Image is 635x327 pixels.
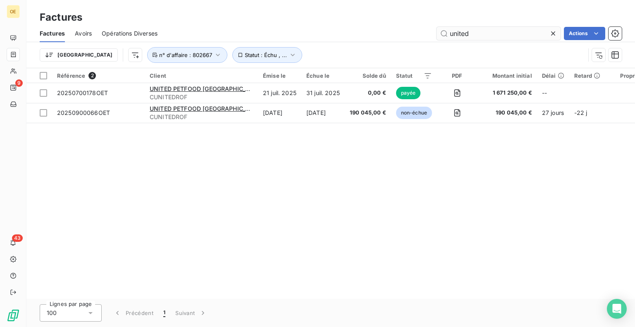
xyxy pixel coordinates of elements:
[442,72,472,79] div: PDF
[232,47,302,63] button: Statut : Échu , ...
[396,87,421,99] span: payée
[245,52,287,58] span: Statut : Échu , ...
[537,103,569,123] td: 27 jours
[574,72,601,79] div: Retard
[57,109,110,116] span: 20250900066OET
[7,5,20,18] div: OE
[150,93,253,101] span: CUNITEDROF
[170,304,212,322] button: Suivant
[301,83,345,103] td: 31 juil. 2025
[437,27,561,40] input: Rechercher
[88,72,96,79] span: 2
[158,304,170,322] button: 1
[102,29,158,38] span: Opérations Diverses
[396,72,432,79] div: Statut
[150,85,275,92] span: UNITED PETFOOD [GEOGRAPHIC_DATA] SRL
[12,234,23,242] span: 43
[108,304,158,322] button: Précédent
[350,109,386,117] span: 190 045,00 €
[301,103,345,123] td: [DATE]
[57,72,85,79] span: Référence
[7,309,20,322] img: Logo LeanPay
[574,109,587,116] span: -22 j
[150,113,253,121] span: CUNITEDROF
[40,10,82,25] h3: Factures
[258,103,301,123] td: [DATE]
[607,299,627,319] div: Open Intercom Messenger
[350,72,386,79] div: Solde dû
[482,89,532,97] span: 1 671 250,00 €
[150,72,253,79] div: Client
[147,47,227,63] button: n° d'affaire : 802667
[47,309,57,317] span: 100
[537,83,569,103] td: --
[306,72,340,79] div: Échue le
[350,89,386,97] span: 0,00 €
[40,29,65,38] span: Factures
[482,72,532,79] div: Montant initial
[542,72,564,79] div: Délai
[482,109,532,117] span: 190 045,00 €
[258,83,301,103] td: 21 juil. 2025
[396,107,432,119] span: non-échue
[150,105,275,112] span: UNITED PETFOOD [GEOGRAPHIC_DATA] SRL
[263,72,296,79] div: Émise le
[159,52,212,58] span: n° d'affaire : 802667
[57,89,108,96] span: 20250700178OET
[564,27,605,40] button: Actions
[15,79,23,87] span: 9
[75,29,92,38] span: Avoirs
[163,309,165,317] span: 1
[40,48,118,62] button: [GEOGRAPHIC_DATA]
